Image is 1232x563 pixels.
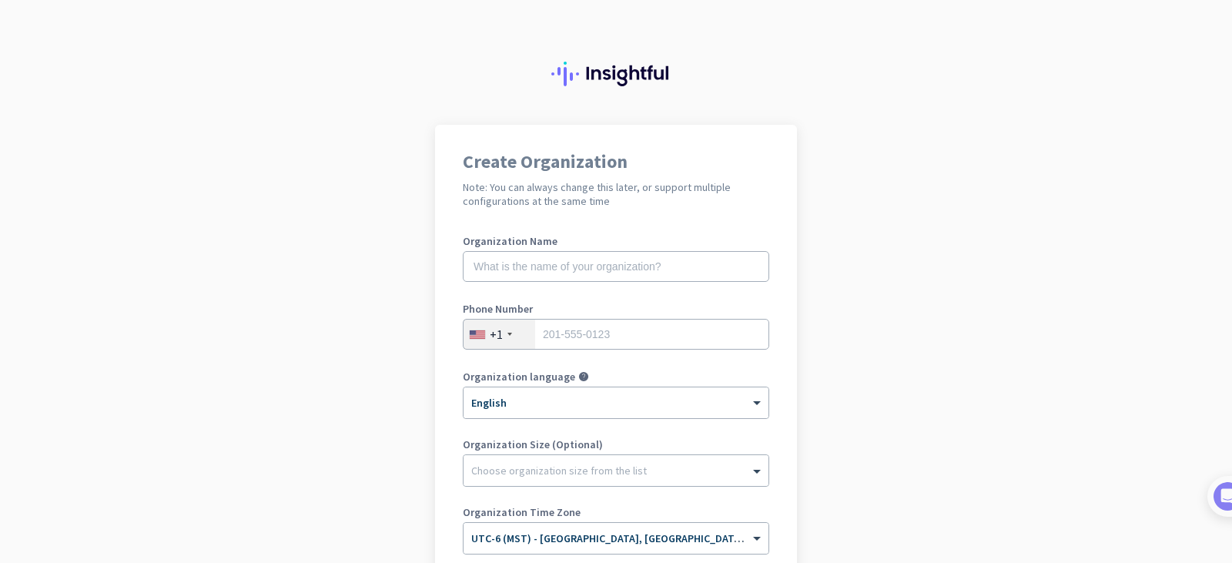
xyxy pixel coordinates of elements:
h1: Create Organization [463,152,769,171]
i: help [578,371,589,382]
label: Organization Name [463,236,769,246]
label: Phone Number [463,303,769,314]
img: Insightful [551,62,681,86]
input: 201-555-0123 [463,319,769,350]
h2: Note: You can always change this later, or support multiple configurations at the same time [463,180,769,208]
div: +1 [490,327,503,342]
label: Organization Time Zone [463,507,769,518]
label: Organization Size (Optional) [463,439,769,450]
input: What is the name of your organization? [463,251,769,282]
label: Organization language [463,371,575,382]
